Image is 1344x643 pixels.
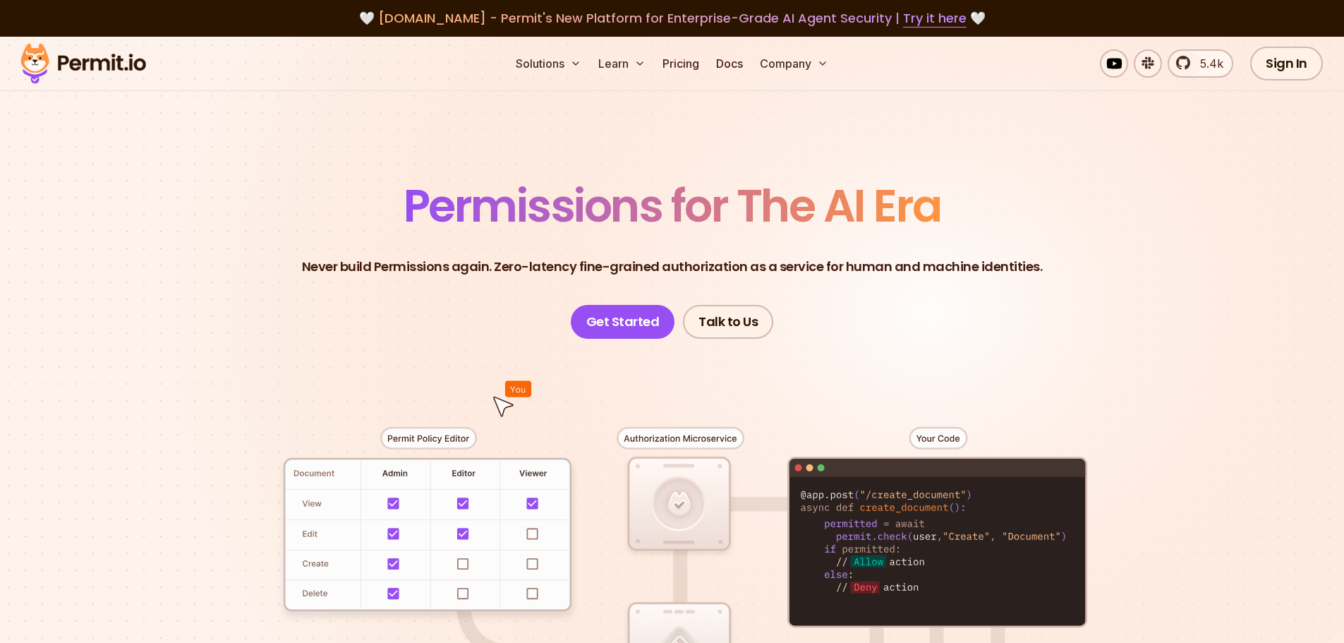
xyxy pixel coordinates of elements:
div: 🤍 🤍 [34,8,1310,28]
a: Try it here [903,9,967,28]
span: [DOMAIN_NAME] - Permit's New Platform for Enterprise-Grade AI Agent Security | [378,9,967,27]
a: Pricing [657,49,705,78]
a: 5.4k [1168,49,1233,78]
p: Never build Permissions again. Zero-latency fine-grained authorization as a service for human and... [302,257,1043,277]
img: Permit logo [14,40,152,88]
span: 5.4k [1192,55,1223,72]
span: Permissions for The AI Era [404,174,941,237]
a: Talk to Us [683,305,773,339]
button: Learn [593,49,651,78]
a: Get Started [571,305,675,339]
button: Solutions [510,49,587,78]
a: Sign In [1250,47,1323,80]
a: Docs [710,49,749,78]
button: Company [754,49,834,78]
